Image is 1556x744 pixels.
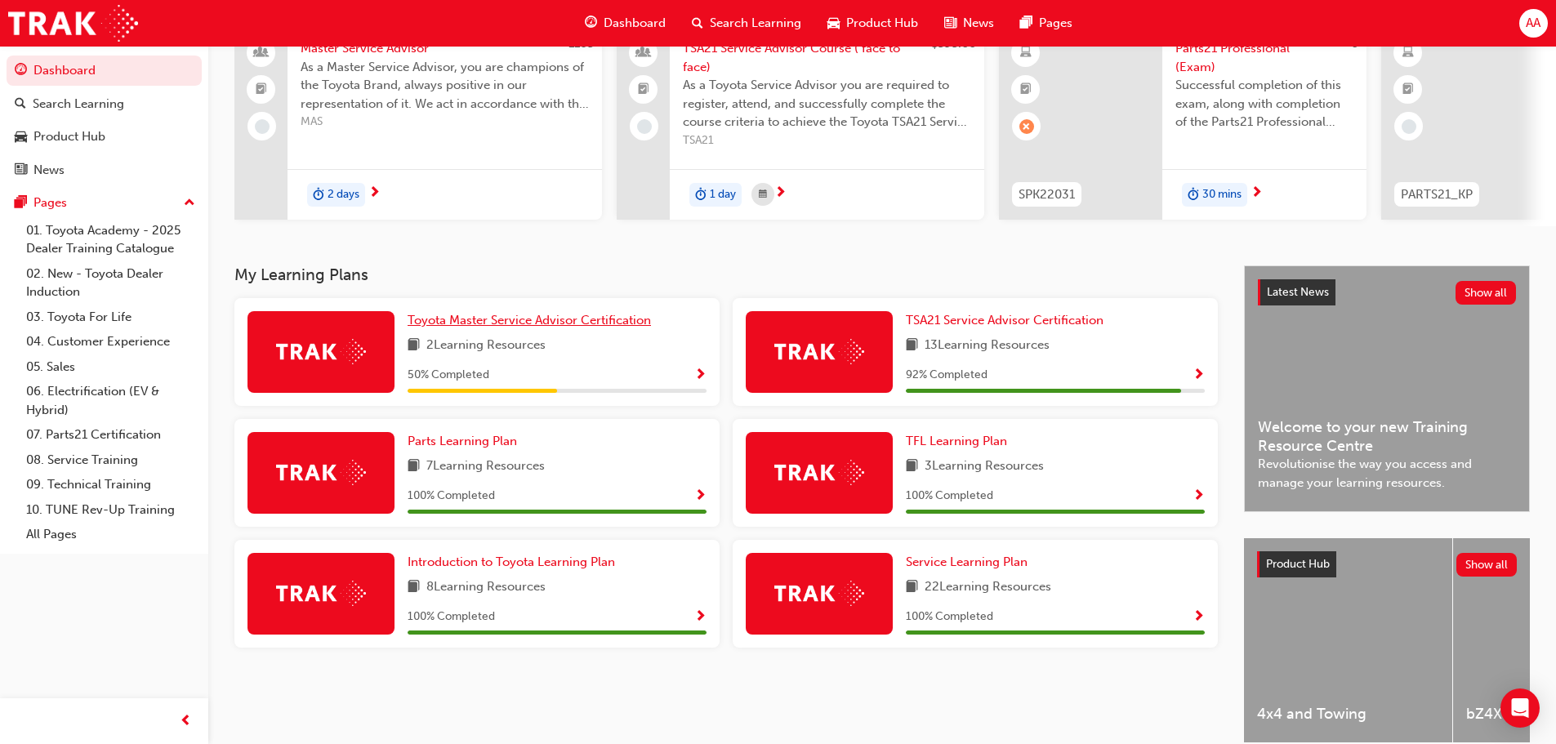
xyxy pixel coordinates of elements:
span: book-icon [906,336,918,356]
a: 06. Electrification (EV & Hybrid) [20,379,202,422]
span: SPK22031 [1019,185,1075,204]
button: Show Progress [694,607,707,627]
span: Show Progress [694,489,707,504]
span: 100 % Completed [906,608,993,626]
h3: My Learning Plans [234,265,1218,284]
a: Service Learning Plan [906,553,1034,572]
a: 04. Customer Experience [20,329,202,354]
span: duration-icon [1188,185,1199,206]
a: 4x4 and Towing [1244,538,1452,742]
span: Product Hub [846,14,918,33]
a: $595.00TSA21 Service Advisor Course ( face to face)As a Toyota Service Advisor you are required t... [617,26,984,220]
span: book-icon [408,577,420,598]
a: search-iconSearch Learning [679,7,814,40]
span: Dashboard [604,14,666,33]
span: booktick-icon [256,79,267,100]
button: Show Progress [1193,486,1205,506]
a: News [7,155,202,185]
span: people-icon [638,42,649,64]
img: Trak [774,581,864,606]
span: 100 % Completed [906,487,993,506]
button: Show all [1456,281,1517,305]
span: guage-icon [15,64,27,78]
span: 100 % Completed [408,608,495,626]
span: News [963,14,994,33]
span: Show Progress [694,610,707,625]
span: people-icon [256,42,267,64]
a: TFL Learning Plan [906,432,1014,451]
button: Show Progress [1193,365,1205,385]
span: next-icon [774,186,787,201]
span: Pages [1039,14,1072,33]
a: 02. New - Toyota Dealer Induction [20,261,202,305]
button: Pages [7,188,202,218]
span: guage-icon [585,13,597,33]
span: Product Hub [1266,557,1330,571]
span: Parts21 Professional (Exam) [1175,39,1353,76]
span: Latest News [1267,285,1329,299]
span: book-icon [906,577,918,598]
a: Search Learning [7,89,202,119]
div: News [33,161,65,180]
span: As a Toyota Service Advisor you are required to register, attend, and successfully complete the c... [683,76,971,131]
span: 22 Learning Resources [925,577,1051,598]
span: book-icon [408,457,420,477]
span: learningResourceType_ELEARNING-icon [1402,42,1414,64]
a: Latest NewsShow allWelcome to your new Training Resource CentreRevolutionise the way you access a... [1244,265,1530,512]
span: pages-icon [1020,13,1032,33]
div: Open Intercom Messenger [1500,688,1540,728]
span: TFL Learning Plan [906,434,1007,448]
span: TSA21 Service Advisor Course ( face to face) [683,39,971,76]
a: guage-iconDashboard [572,7,679,40]
a: TSA21 Service Advisor Certification [906,311,1110,330]
span: Search Learning [710,14,801,33]
span: Show Progress [694,368,707,383]
a: 01. Toyota Academy - 2025 Dealer Training Catalogue [20,218,202,261]
span: Successful completion of this exam, along with completion of the Parts21 Professional eLearning m... [1175,76,1353,131]
span: duration-icon [313,185,324,206]
div: Pages [33,194,67,212]
span: Welcome to your new Training Resource Centre [1258,418,1516,455]
a: 08. Service Training [20,448,202,473]
a: news-iconNews [931,7,1007,40]
div: Product Hub [33,127,105,146]
span: duration-icon [695,185,707,206]
a: 05. Sales [20,354,202,380]
a: 0SPK22031Parts21 Professional (Exam)Successful completion of this exam, along with completion of ... [999,26,1367,220]
span: Show Progress [1193,610,1205,625]
span: news-icon [944,13,956,33]
span: 30 mins [1202,185,1242,204]
span: car-icon [15,130,27,145]
span: 100 % Completed [408,487,495,506]
span: Parts Learning Plan [408,434,517,448]
a: Product HubShow all [1257,551,1517,577]
span: book-icon [408,336,420,356]
a: Toyota Master Service Advisor Certification [408,311,658,330]
a: 1185Master Service AdvisorAs a Master Service Advisor, you are champions of the Toyota Brand, alw... [234,26,602,220]
img: Trak [276,581,366,606]
span: car-icon [827,13,840,33]
span: learningResourceType_ELEARNING-icon [1020,42,1032,64]
span: AA [1526,14,1540,33]
span: booktick-icon [1402,79,1414,100]
span: Show Progress [1193,368,1205,383]
span: news-icon [15,163,27,178]
span: Toyota Master Service Advisor Certification [408,313,651,327]
span: TSA21 Service Advisor Certification [906,313,1103,327]
span: PARTS21_KP [1401,185,1473,204]
span: next-icon [368,186,381,201]
div: Search Learning [33,95,124,114]
a: Introduction to Toyota Learning Plan [408,553,622,572]
img: Trak [774,339,864,364]
button: Show Progress [1193,607,1205,627]
button: AA [1519,9,1548,38]
a: Parts Learning Plan [408,432,524,451]
button: DashboardSearch LearningProduct HubNews [7,52,202,188]
a: pages-iconPages [1007,7,1086,40]
span: search-icon [692,13,703,33]
span: 3 Learning Resources [925,457,1044,477]
span: 2 days [328,185,359,204]
span: Revolutionise the way you access and manage your learning resources. [1258,455,1516,492]
img: Trak [276,339,366,364]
